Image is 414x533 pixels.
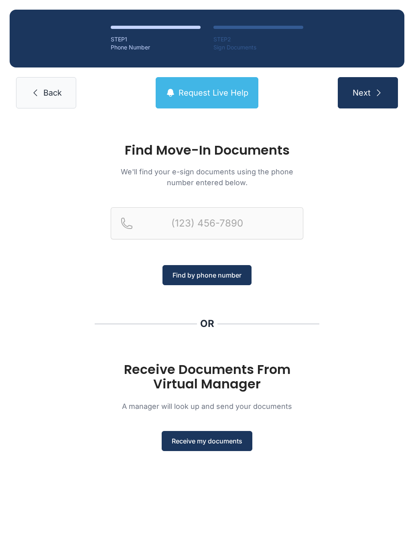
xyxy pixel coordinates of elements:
input: Reservation phone number [111,207,303,239]
span: Find by phone number [172,270,241,280]
div: STEP 2 [213,35,303,43]
div: STEP 1 [111,35,201,43]
p: A manager will look up and send your documents [111,401,303,412]
div: Phone Number [111,43,201,51]
span: Receive my documents [172,436,242,446]
span: Next [353,87,371,98]
h1: Receive Documents From Virtual Manager [111,362,303,391]
h1: Find Move-In Documents [111,144,303,157]
span: Back [43,87,62,98]
div: OR [200,317,214,330]
p: We'll find your e-sign documents using the phone number entered below. [111,166,303,188]
div: Sign Documents [213,43,303,51]
span: Request Live Help [179,87,248,98]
